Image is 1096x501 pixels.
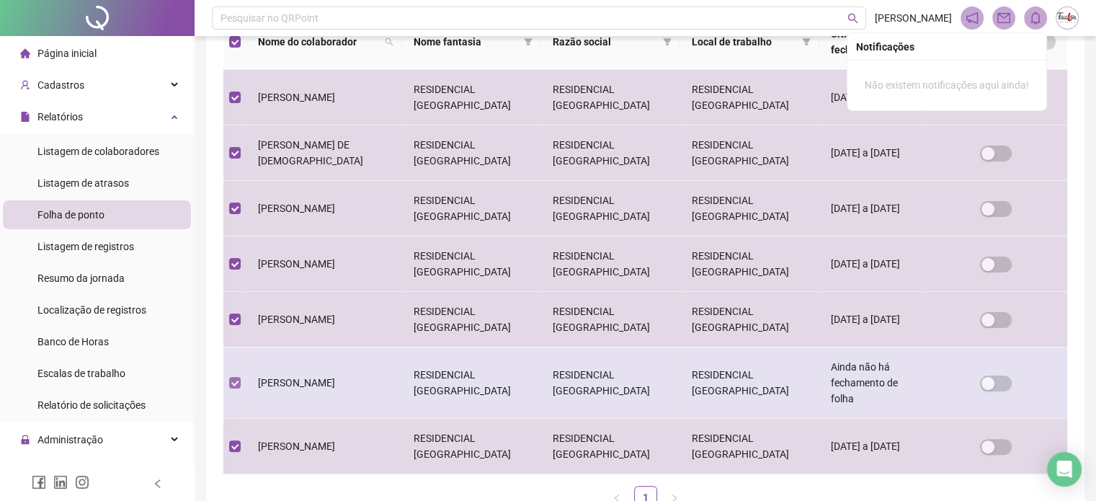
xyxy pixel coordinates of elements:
span: filter [663,37,672,46]
td: RESIDENCIAL [GEOGRAPHIC_DATA] [402,292,541,347]
td: RESIDENCIAL [GEOGRAPHIC_DATA] [541,181,680,236]
span: [PERSON_NAME] [258,258,335,270]
span: filter [802,37,811,46]
span: Escalas de trabalho [37,368,125,379]
img: 26733 [1056,7,1078,29]
span: file [20,112,30,122]
span: Ainda não há fechamento de folha [831,361,898,404]
td: RESIDENCIAL [GEOGRAPHIC_DATA] [541,125,680,181]
span: Exportações [37,466,94,477]
span: Nome fantasia [414,34,518,50]
span: bell [1029,12,1042,25]
span: [PERSON_NAME] DE [DEMOGRAPHIC_DATA] [258,139,363,167]
span: Listagem de colaboradores [37,146,159,157]
span: home [20,48,30,58]
span: Nome do colaborador [258,34,379,50]
span: Razão social [553,34,657,50]
td: RESIDENCIAL [GEOGRAPHIC_DATA] [680,70,819,125]
span: [PERSON_NAME] [258,440,335,452]
span: filter [521,31,535,53]
span: Listagem de atrasos [37,177,129,189]
span: search [382,31,396,53]
span: Listagem de registros [37,241,134,252]
span: Cadastros [37,79,84,91]
span: notification [966,12,979,25]
div: Open Intercom Messenger [1047,452,1082,487]
td: RESIDENCIAL [GEOGRAPHIC_DATA] [402,419,541,474]
span: filter [660,31,674,53]
span: left [153,479,163,489]
th: Última folha fechada [819,14,925,70]
td: [DATE] a [DATE] [819,181,925,236]
td: RESIDENCIAL [GEOGRAPHIC_DATA] [541,292,680,347]
span: Resumo da jornada [37,272,125,284]
td: [DATE] a [DATE] [819,236,925,292]
td: RESIDENCIAL [GEOGRAPHIC_DATA] [680,419,819,474]
td: RESIDENCIAL [GEOGRAPHIC_DATA] [541,236,680,292]
span: Folha de ponto [37,209,104,221]
td: RESIDENCIAL [GEOGRAPHIC_DATA] [402,347,541,419]
span: linkedin [53,475,68,489]
td: RESIDENCIAL [GEOGRAPHIC_DATA] [402,125,541,181]
td: [DATE] a [DATE] [819,125,925,181]
span: search [847,13,858,24]
div: Notificações [856,39,1038,55]
span: filter [799,31,814,53]
span: [PERSON_NAME] [258,92,335,103]
td: RESIDENCIAL [GEOGRAPHIC_DATA] [541,347,680,419]
span: [PERSON_NAME] [258,377,335,389]
td: RESIDENCIAL [GEOGRAPHIC_DATA] [541,419,680,474]
span: search [385,37,393,46]
td: RESIDENCIAL [GEOGRAPHIC_DATA] [680,125,819,181]
td: RESIDENCIAL [GEOGRAPHIC_DATA] [541,70,680,125]
span: Administração [37,434,103,445]
td: RESIDENCIAL [GEOGRAPHIC_DATA] [402,70,541,125]
span: facebook [32,475,46,489]
span: Relatório de solicitações [37,399,146,411]
span: mail [997,12,1010,25]
span: Localização de registros [37,304,146,316]
span: lock [20,435,30,445]
span: [PERSON_NAME] [258,203,335,214]
span: filter [524,37,533,46]
span: Página inicial [37,48,97,59]
td: RESIDENCIAL [GEOGRAPHIC_DATA] [680,236,819,292]
td: RESIDENCIAL [GEOGRAPHIC_DATA] [402,181,541,236]
td: [DATE] a [DATE] [819,419,925,474]
span: user-add [20,80,30,90]
td: RESIDENCIAL [GEOGRAPHIC_DATA] [680,181,819,236]
td: RESIDENCIAL [GEOGRAPHIC_DATA] [680,292,819,347]
td: RESIDENCIAL [GEOGRAPHIC_DATA] [680,347,819,419]
span: [PERSON_NAME] [258,314,335,325]
span: [PERSON_NAME] [875,10,952,26]
span: Relatórios [37,111,83,123]
td: RESIDENCIAL [GEOGRAPHIC_DATA] [402,236,541,292]
span: instagram [75,475,89,489]
span: Não existem notificações aqui ainda! [865,79,1029,91]
span: Banco de Horas [37,336,109,347]
td: [DATE] a [DATE] [819,70,925,125]
td: [DATE] a [DATE] [819,292,925,347]
span: Local de trabalho [692,34,796,50]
